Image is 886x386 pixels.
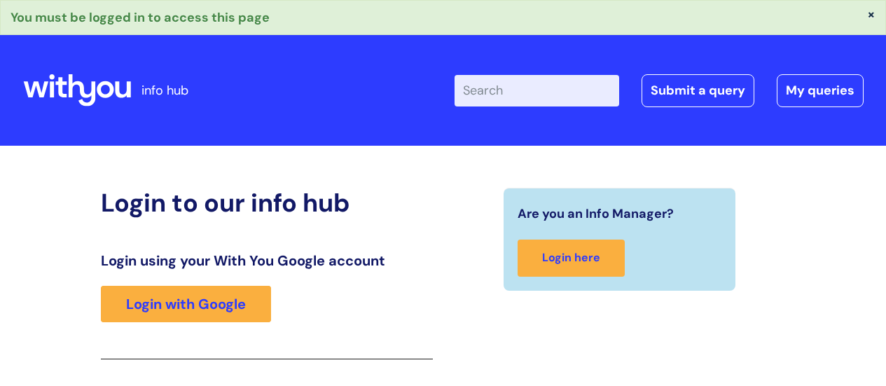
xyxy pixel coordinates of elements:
[455,75,619,106] input: Search
[642,74,754,106] a: Submit a query
[141,79,188,102] p: info hub
[101,252,433,269] h3: Login using your With You Google account
[518,240,625,277] a: Login here
[867,8,875,20] button: ×
[518,202,674,225] span: Are you an Info Manager?
[101,286,271,322] a: Login with Google
[101,188,433,218] h2: Login to our info hub
[777,74,864,106] a: My queries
